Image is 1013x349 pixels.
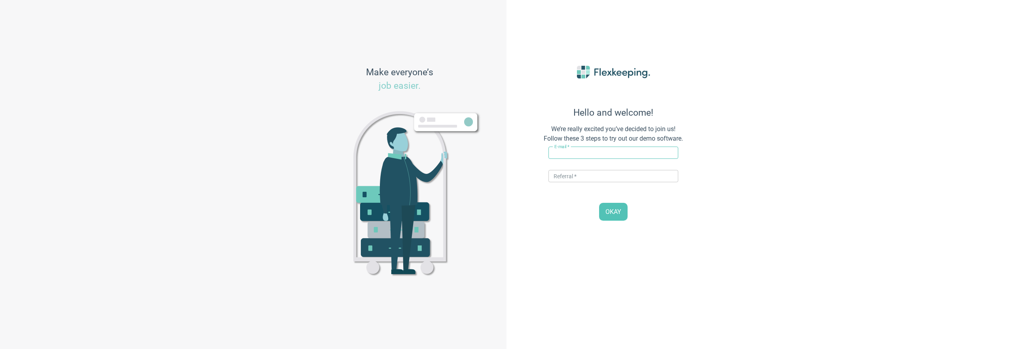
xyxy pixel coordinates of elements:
span: Make everyone’s [366,66,433,93]
span: Hello and welcome! [526,107,700,118]
button: OKAY [599,203,628,221]
span: OKAY [605,208,621,217]
span: job easier. [379,80,421,91]
span: We’re really excited you’ve decided to join us! Follow these 3 steps to try out our demo software. [526,124,700,144]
